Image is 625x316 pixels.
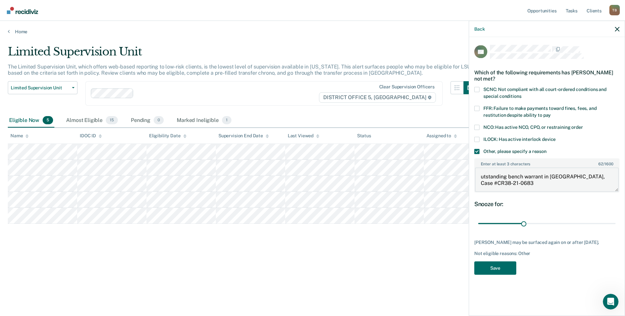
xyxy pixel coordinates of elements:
div: Status [357,133,371,139]
div: Snooze for: [474,200,619,207]
span: Limited Supervision Unit [11,85,69,91]
div: Eligibility Date [149,133,187,139]
div: Which of the following requirements has [PERSON_NAME] not met? [474,64,619,87]
span: SCNC: Not compliant with all court-ordered conditions and special conditions [483,86,606,98]
div: Assigned to [426,133,457,139]
span: / 1600 [598,161,613,166]
div: Pending [130,113,165,128]
span: NCO: Has active NCO, CPO, or restraining order [483,124,583,129]
span: ILOCK: Has active interlock device [483,136,556,142]
span: DISTRICT OFFICE 5, [GEOGRAPHIC_DATA] [319,92,436,103]
div: T B [609,5,620,15]
span: 1 [222,116,231,125]
a: Home [8,29,617,35]
span: Other, please specify a reason [483,148,547,154]
span: 15 [106,116,118,125]
div: [PERSON_NAME] may be surfaced again on or after [DATE]. [474,240,619,245]
span: 62 [598,161,603,166]
iframe: Intercom live chat [603,294,618,309]
div: IDOC ID [80,133,102,139]
span: 5 [43,116,53,125]
div: Clear supervision officers [379,84,435,90]
div: Name [10,133,29,139]
img: Recidiviz [7,7,38,14]
button: Profile dropdown button [609,5,620,15]
label: Enter at least 3 characters [475,159,619,166]
div: Not eligible reasons: Other [474,250,619,256]
span: FFR: Failure to make payments toward fines, fees, and restitution despite ability to pay [483,105,597,117]
div: Eligible Now [8,113,54,128]
div: Almost Eligible [65,113,119,128]
button: Save [474,261,516,275]
div: Limited Supervision Unit [8,45,477,64]
span: 0 [154,116,164,125]
div: Marked Ineligible [175,113,233,128]
p: The Limited Supervision Unit, which offers web-based reporting to low-risk clients, is the lowest... [8,64,471,76]
textarea: utstanding bench warrant in [GEOGRAPHIC_DATA], Case #CR38-21-0683 [475,168,619,192]
div: Supervision End Date [218,133,269,139]
div: Last Viewed [288,133,319,139]
button: Back [474,26,485,32]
